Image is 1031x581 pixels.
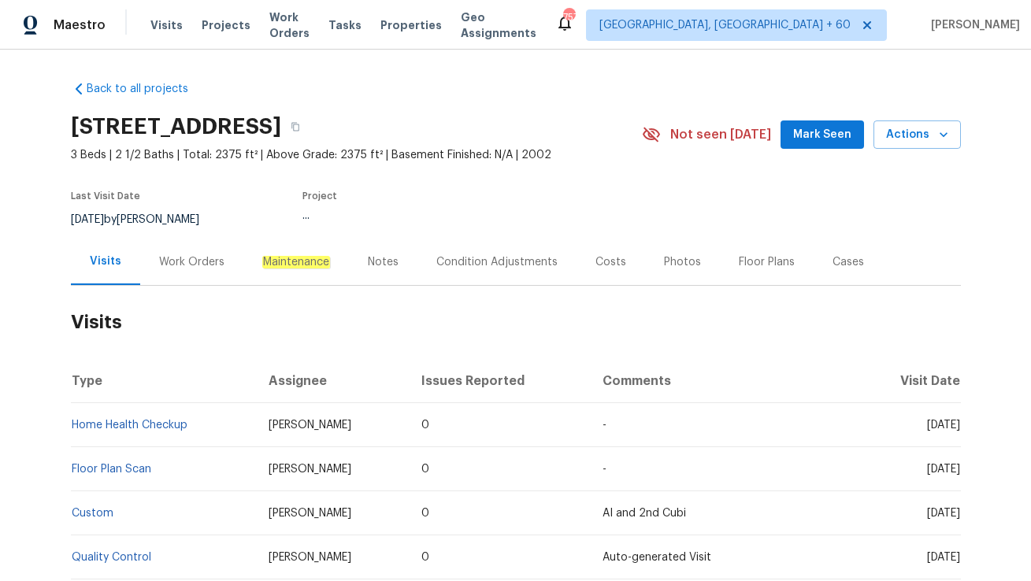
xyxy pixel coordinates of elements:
span: 0 [421,420,429,431]
span: Actions [886,125,948,145]
span: Auto-generated Visit [603,552,711,563]
span: Last Visit Date [71,191,140,201]
div: Cases [833,254,864,270]
a: Custom [72,508,113,519]
div: 757 [563,9,574,25]
span: Properties [380,17,442,33]
button: Actions [873,120,961,150]
em: Maintenance [262,256,330,268]
span: Work Orders [269,9,310,41]
span: [PERSON_NAME] [269,508,351,519]
span: [PERSON_NAME] [269,420,351,431]
button: Copy Address [281,113,310,141]
span: - [603,464,606,475]
div: Costs [595,254,626,270]
span: [DATE] [927,508,960,519]
div: by [PERSON_NAME] [71,210,218,229]
a: Home Health Checkup [72,420,187,431]
span: Project [302,191,337,201]
span: 0 [421,508,429,519]
span: 0 [421,552,429,563]
th: Comments [590,359,857,403]
a: Floor Plan Scan [72,464,151,475]
span: [DATE] [927,464,960,475]
div: Visits [90,253,121,269]
span: Maestro [54,17,106,33]
span: 3 Beds | 2 1/2 Baths | Total: 2375 ft² | Above Grade: 2375 ft² | Basement Finished: N/A | 2002 [71,147,642,163]
span: Mark Seen [793,125,851,145]
th: Visit Date [857,359,960,403]
span: [GEOGRAPHIC_DATA], [GEOGRAPHIC_DATA] + 60 [599,17,851,33]
span: Geo Assignments [461,9,536,41]
h2: Visits [71,286,961,359]
th: Issues Reported [409,359,590,403]
span: Tasks [328,20,362,31]
div: Work Orders [159,254,224,270]
span: Visits [150,17,183,33]
h2: [STREET_ADDRESS] [71,119,281,135]
div: Notes [368,254,399,270]
span: [PERSON_NAME] [269,464,351,475]
span: Not seen [DATE] [670,127,771,142]
span: [DATE] [927,420,960,431]
th: Type [71,359,257,403]
span: Projects [202,17,250,33]
span: 0 [421,464,429,475]
span: AI and 2nd Cubi [603,508,686,519]
div: ... [302,210,605,221]
th: Assignee [256,359,409,403]
span: [DATE] [71,214,104,225]
span: [PERSON_NAME] [925,17,1020,33]
div: Condition Adjustments [436,254,558,270]
span: [PERSON_NAME] [269,552,351,563]
span: - [603,420,606,431]
div: Floor Plans [739,254,795,270]
span: [DATE] [927,552,960,563]
button: Mark Seen [781,120,864,150]
a: Back to all projects [71,81,222,97]
div: Photos [664,254,701,270]
a: Quality Control [72,552,151,563]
